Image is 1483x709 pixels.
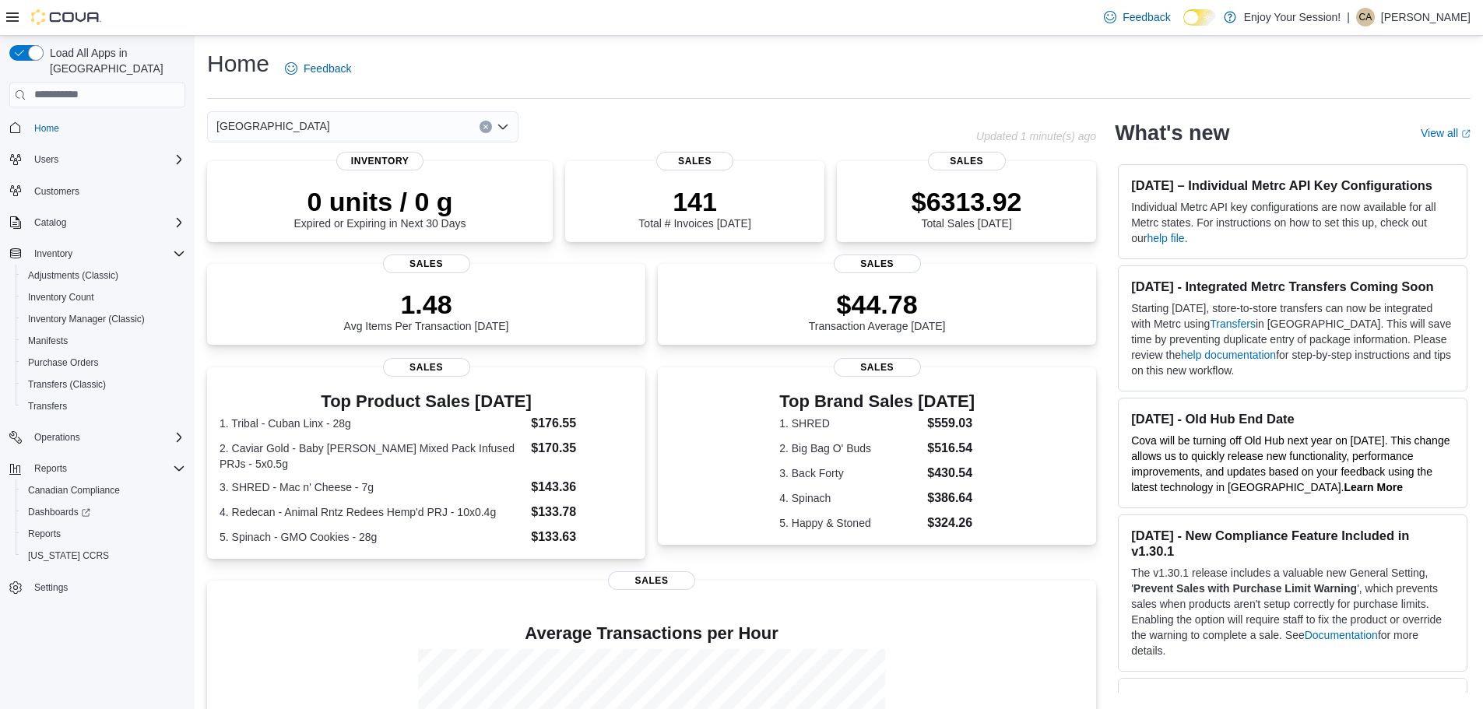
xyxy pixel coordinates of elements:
[220,624,1084,643] h4: Average Transactions per Hour
[220,416,525,431] dt: 1. Tribal - Cuban Linx - 28g
[638,186,750,217] p: 141
[16,308,192,330] button: Inventory Manager (Classic)
[220,529,525,545] dt: 5. Spinach - GMO Cookies - 28g
[3,458,192,479] button: Reports
[531,503,633,521] dd: $133.78
[216,117,330,135] span: [GEOGRAPHIC_DATA]
[383,358,470,377] span: Sales
[22,288,100,307] a: Inventory Count
[1359,8,1372,26] span: CA
[28,577,185,597] span: Settings
[3,149,192,170] button: Users
[294,186,466,217] p: 0 units / 0 g
[28,313,145,325] span: Inventory Manager (Classic)
[1123,9,1170,25] span: Feedback
[779,440,921,456] dt: 2. Big Bag O' Buds
[28,244,185,263] span: Inventory
[28,459,73,478] button: Reports
[779,465,921,481] dt: 3. Back Forty
[344,289,509,320] p: 1.48
[16,265,192,286] button: Adjustments (Classic)
[608,571,695,590] span: Sales
[16,479,192,501] button: Canadian Compliance
[22,353,185,372] span: Purchase Orders
[16,523,192,545] button: Reports
[22,397,185,416] span: Transfers
[779,515,921,531] dt: 5. Happy & Stoned
[28,182,86,201] a: Customers
[3,180,192,202] button: Customers
[22,525,185,543] span: Reports
[34,216,66,229] span: Catalog
[22,288,185,307] span: Inventory Count
[809,289,946,332] div: Transaction Average [DATE]
[28,356,99,369] span: Purchase Orders
[1131,177,1454,193] h3: [DATE] – Individual Metrc API Key Configurations
[16,352,192,374] button: Purchase Orders
[1131,300,1454,378] p: Starting [DATE], store-to-store transfers can now be integrated with Metrc using in [GEOGRAPHIC_D...
[22,375,185,394] span: Transfers (Classic)
[1421,127,1471,139] a: View allExternal link
[912,186,1022,230] div: Total Sales [DATE]
[22,375,112,394] a: Transfers (Classic)
[22,503,185,521] span: Dashboards
[304,61,351,76] span: Feedback
[531,478,633,497] dd: $143.36
[44,45,185,76] span: Load All Apps in [GEOGRAPHIC_DATA]
[3,576,192,598] button: Settings
[1131,279,1454,294] h3: [DATE] - Integrated Metrc Transfers Coming Soon
[22,481,185,500] span: Canadian Compliance
[1131,434,1450,493] span: Cova will be turning off Old Hub next year on [DATE]. This change allows us to quickly release ne...
[16,374,192,395] button: Transfers (Classic)
[34,431,80,444] span: Operations
[927,464,975,483] dd: $430.54
[28,181,185,201] span: Customers
[16,545,192,567] button: [US_STATE] CCRS
[28,528,61,540] span: Reports
[1147,232,1184,244] a: help file
[1344,481,1403,493] a: Learn More
[928,152,1006,170] span: Sales
[912,186,1022,217] p: $6313.92
[927,489,975,507] dd: $386.64
[28,150,185,169] span: Users
[3,117,192,139] button: Home
[31,9,101,25] img: Cova
[927,414,975,433] dd: $559.03
[779,490,921,506] dt: 4. Spinach
[220,504,525,520] dt: 4. Redecan - Animal Rntz Redees Hemp'd PRJ - 10x0.4g
[28,213,72,232] button: Catalog
[28,118,185,138] span: Home
[28,459,185,478] span: Reports
[28,578,74,597] a: Settings
[22,310,185,328] span: Inventory Manager (Classic)
[16,395,192,417] button: Transfers
[28,291,94,304] span: Inventory Count
[976,130,1096,142] p: Updated 1 minute(s) ago
[22,332,185,350] span: Manifests
[497,121,509,133] button: Open list of options
[34,153,58,166] span: Users
[779,392,975,411] h3: Top Brand Sales [DATE]
[28,150,65,169] button: Users
[220,479,525,495] dt: 3. SHRED - Mac n' Cheese - 7g
[638,186,750,230] div: Total # Invoices [DATE]
[22,481,126,500] a: Canadian Compliance
[1244,8,1341,26] p: Enjoy Your Session!
[34,122,59,135] span: Home
[22,266,185,285] span: Adjustments (Classic)
[28,484,120,497] span: Canadian Compliance
[1098,2,1176,33] a: Feedback
[22,266,125,285] a: Adjustments (Classic)
[28,244,79,263] button: Inventory
[1305,629,1378,641] a: Documentation
[1131,411,1454,426] h3: [DATE] - Old Hub End Date
[22,503,97,521] a: Dashboards
[1347,8,1350,26] p: |
[1131,565,1454,658] p: The v1.30.1 release includes a valuable new General Setting, ' ', which prevents sales when produ...
[22,332,74,350] a: Manifests
[3,212,192,233] button: Catalog
[16,501,192,523] a: Dashboards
